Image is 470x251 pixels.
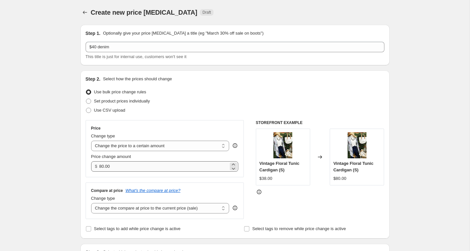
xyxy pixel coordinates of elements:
[91,126,101,131] h3: Price
[94,99,150,103] span: Set product prices individually
[103,30,263,37] p: Optionally give your price [MEDICAL_DATA] a title (eg "March 30% off sale on boots")
[270,132,296,158] img: Screen-Shot-2019-08-15-at-1.43.26-PM-317141_80x.png
[202,10,211,15] span: Draft
[344,132,370,158] img: Screen-Shot-2019-08-15-at-1.43.26-PM-317141_80x.png
[333,161,373,172] span: Vintage Floral Tunic Cardigan (S)
[91,188,123,193] h3: Compare at price
[91,154,131,159] span: Price change amount
[252,226,346,231] span: Select tags to remove while price change is active
[91,9,198,16] span: Create new price [MEDICAL_DATA]
[256,120,384,125] h6: STOREFRONT EXAMPLE
[91,196,115,201] span: Change type
[232,205,238,211] div: help
[80,8,90,17] button: Price change jobs
[103,76,172,82] p: Select how the prices should change
[333,175,346,182] div: $80.00
[126,188,181,193] button: What's the compare at price?
[259,161,299,172] span: Vintage Floral Tunic Cardigan (S)
[259,175,272,182] div: $38.00
[86,42,384,52] input: 30% off holiday sale
[94,108,125,113] span: Use CSV upload
[94,89,146,94] span: Use bulk price change rules
[99,161,228,172] input: 80.00
[95,164,97,169] span: $
[91,133,115,138] span: Change type
[86,54,187,59] span: This title is just for internal use, customers won't see it
[94,226,181,231] span: Select tags to add while price change is active
[86,30,101,37] h2: Step 1.
[86,76,101,82] h2: Step 2.
[232,142,238,149] div: help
